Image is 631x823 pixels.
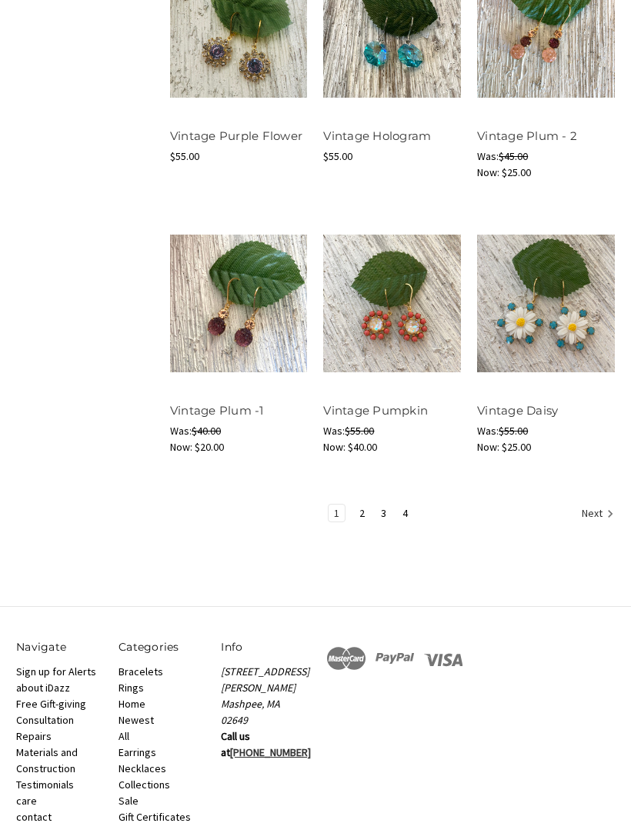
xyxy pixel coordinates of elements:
span: $25.00 [502,440,531,454]
address: [STREET_ADDRESS][PERSON_NAME] Mashpee, MA 02649 [221,664,307,728]
span: $55.00 [170,149,199,163]
a: Newest [119,713,154,727]
a: Sign up for Alerts [16,665,96,678]
div: Was: [170,423,308,439]
a: Page 1 of 4 [329,505,345,521]
a: All [119,729,129,743]
a: Sale [119,794,139,808]
span: $40.00 [348,440,377,454]
span: Now: [477,165,499,179]
a: care [16,794,37,808]
span: $55.00 [323,149,352,163]
a: Earrings [119,745,156,759]
a: about iDazz [16,681,70,695]
a: Testimonials [16,778,74,791]
a: [PHONE_NUMBER] [230,745,311,759]
img: Vintage Daisy [477,235,615,372]
a: Vintage Plum -1 [170,213,308,395]
nav: pagination [170,504,615,525]
a: Vintage Purple Flower [170,128,302,143]
a: Vintage Daisy [477,213,615,395]
span: $25.00 [502,165,531,179]
a: Page 3 of 4 [376,505,392,521]
h5: Categories [119,639,205,655]
div: Was: [477,148,615,165]
img: Vintage Pumpkin [323,235,461,372]
span: $45.00 [499,149,528,163]
a: Home [119,697,145,711]
div: Was: [323,423,461,439]
a: Necklaces [119,761,166,775]
span: $40.00 [192,424,221,438]
a: Materials and Construction [16,745,78,775]
a: Vintage Plum -1 [170,403,264,418]
h5: Info [221,639,307,655]
img: Vintage Plum -1 [170,235,308,372]
span: $55.00 [345,424,374,438]
span: Now: [477,440,499,454]
span: $20.00 [195,440,224,454]
a: Vintage Hologram [323,128,431,143]
a: Vintage Pumpkin [323,403,428,418]
a: Bracelets [119,665,163,678]
a: Page 2 of 4 [354,505,370,521]
span: Now: [170,440,192,454]
a: Vintage Daisy [477,403,558,418]
a: Repairs [16,729,52,743]
a: Page 4 of 4 [397,505,413,521]
span: Now: [323,440,346,454]
a: Rings [119,681,144,695]
a: Collections [119,778,170,791]
span: $55.00 [499,424,528,438]
a: Vintage Plum - 2 [477,128,577,143]
h5: Navigate [16,639,102,655]
a: Vintage Pumpkin [323,213,461,395]
a: Next [576,505,614,525]
strong: Call us at [221,729,311,759]
a: Free Gift-giving Consultation [16,697,86,727]
div: Was: [477,423,615,439]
